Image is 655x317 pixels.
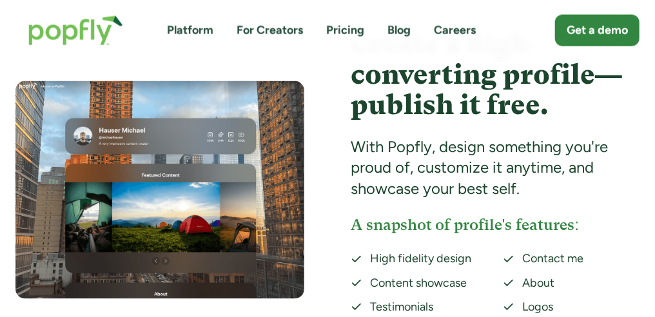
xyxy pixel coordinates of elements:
[326,23,364,39] a: Pricing
[555,15,640,46] a: Get a demo
[167,23,213,39] a: Platform
[370,276,487,292] div: Content showcase
[237,23,303,39] a: For Creators
[370,251,487,267] div: High fidelity design
[351,215,640,236] h4: A snapshot of profile's features:
[15,3,136,59] a: home
[434,23,476,39] a: Careers
[522,251,640,267] div: Contact me
[522,300,640,316] div: Logos
[567,23,628,39] div: Get a demo
[387,23,411,39] a: Blog
[351,28,640,122] h4: Create a high-converting profile—publish it free.
[370,300,487,316] div: Testimonials
[522,276,640,292] div: About
[351,137,640,200] div: With Popfly, design something you're proud of, customize it anytime, and showcase your best self.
